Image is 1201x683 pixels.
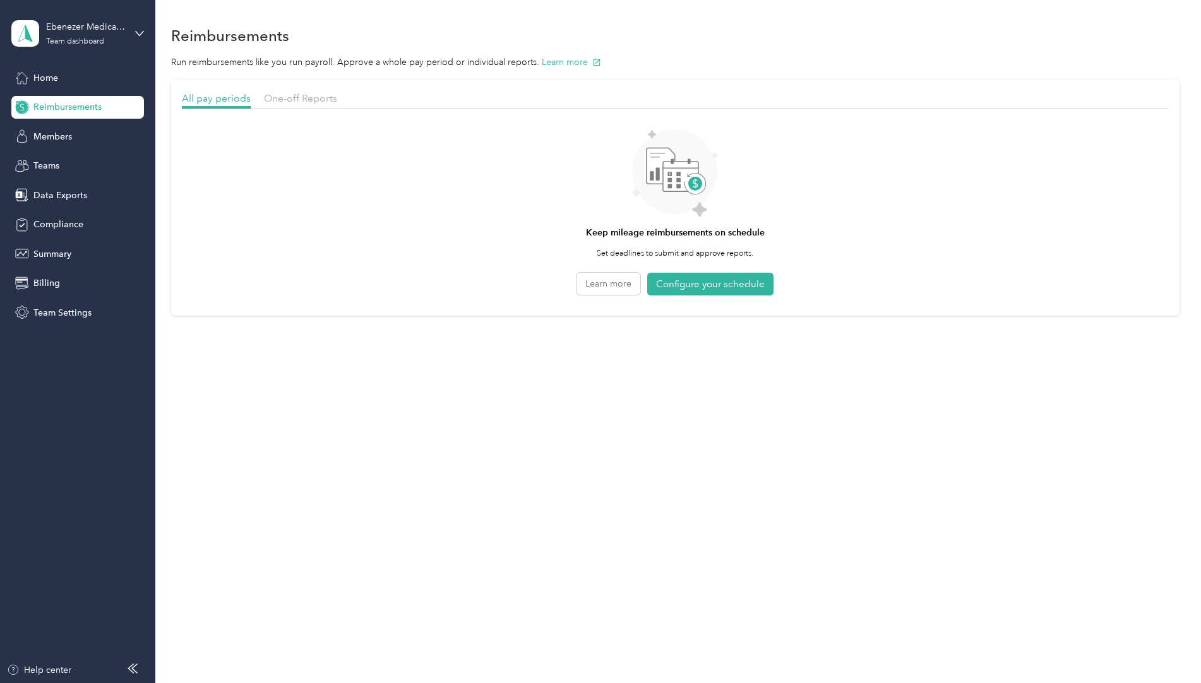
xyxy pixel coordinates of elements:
button: Configure your schedule [647,273,774,296]
span: Reimbursements [33,100,102,114]
p: Set deadlines to submit and approve reports. [597,248,753,259]
span: Team Settings [33,306,92,319]
span: All pay periods [182,92,251,104]
button: Learn more [577,273,640,295]
iframe: Everlance-gr Chat Button Frame [1130,612,1201,683]
h4: Keep mileage reimbursements on schedule [586,226,765,239]
span: Compliance [33,218,83,231]
span: Data Exports [33,189,87,202]
span: Summary [33,247,71,261]
h1: Reimbursements [171,29,289,42]
span: One-off Reports [264,92,337,104]
div: Team dashboard [46,38,104,45]
span: Billing [33,276,60,290]
button: Learn more [542,56,601,69]
span: Members [33,130,72,143]
div: Ebenezer Medical Outreach [46,20,125,33]
p: Run reimbursements like you run payroll. Approve a whole pay period or individual reports. [171,56,1180,69]
button: Help center [7,663,71,677]
span: Home [33,71,58,85]
span: Teams [33,159,59,172]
